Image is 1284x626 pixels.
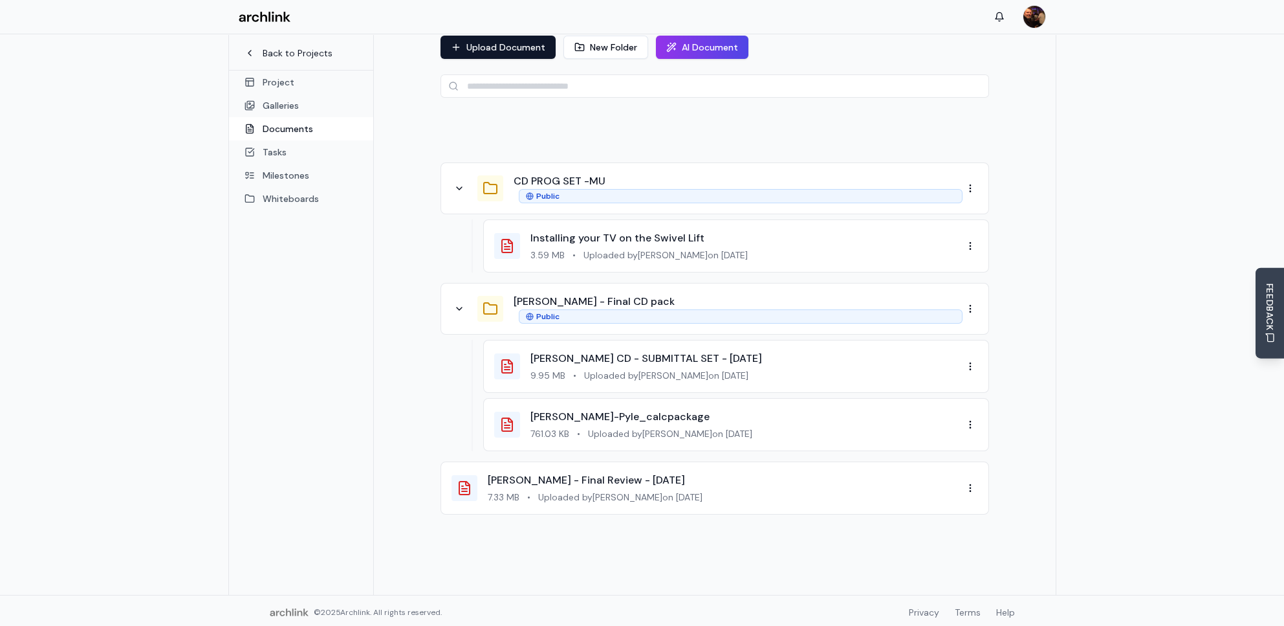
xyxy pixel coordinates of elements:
a: Privacy [909,606,939,619]
button: Upload Document [441,36,556,59]
img: MARC JONES [1023,6,1045,28]
a: [PERSON_NAME] - Final Review - [DATE] [488,473,685,487]
a: [PERSON_NAME]-Pyle_calcpackage [530,410,710,423]
div: [PERSON_NAME] - Final CD packPublic [441,283,989,335]
a: Terms [955,606,981,619]
a: Help [996,606,1015,619]
span: • [577,427,580,440]
span: • [573,369,576,382]
span: Uploaded by [PERSON_NAME] on [DATE] [538,491,702,504]
a: Back to Projects [245,47,358,60]
a: Milestones [229,164,373,187]
button: Send Feedback [1256,267,1284,359]
div: CD PROG SET -MUPublic [441,162,989,214]
span: Uploaded by [PERSON_NAME] on [DATE] [583,249,748,262]
a: Documents [229,117,373,140]
span: © 2025 Archlink. All rights reserved. [314,607,442,618]
span: 761.03 KB [530,427,569,440]
button: CD PROG SET -MU [514,173,605,189]
div: Installing your TV on the Swivel Lift3.59 MB•Uploaded by[PERSON_NAME]on [DATE] [483,219,989,273]
div: [PERSON_NAME]-Pyle_calcpackage761.03 KB•Uploaded by[PERSON_NAME]on [DATE] [483,398,989,451]
button: [PERSON_NAME] - Final CD pack [514,294,675,309]
a: Tasks [229,140,373,164]
img: Archlink [239,12,290,23]
span: 9.95 MB [530,369,565,382]
a: Installing your TV on the Swivel Lift [530,231,704,245]
span: Public [536,311,560,322]
a: Whiteboards [229,187,373,210]
span: 3.59 MB [530,249,565,262]
div: [PERSON_NAME] - Final Review - [DATE]7.33 MB•Uploaded by[PERSON_NAME]on [DATE] [441,462,989,515]
span: Uploaded by [PERSON_NAME] on [DATE] [588,427,752,440]
span: Public [536,191,560,201]
div: [PERSON_NAME] CD - SUBMITTAL SET - [DATE]9.95 MB•Uploaded by[PERSON_NAME]on [DATE] [483,340,989,393]
a: [PERSON_NAME] CD - SUBMITTAL SET - [DATE] [530,352,762,365]
img: Archlink [270,609,309,616]
span: • [572,249,576,262]
a: Galleries [229,94,373,117]
span: FEEDBACK [1263,283,1276,330]
span: • [527,491,530,504]
span: Uploaded by [PERSON_NAME] on [DATE] [584,369,748,382]
button: New Folder [563,36,648,59]
button: AI Document [656,36,748,59]
span: 7.33 MB [488,491,519,504]
a: Project [229,71,373,94]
